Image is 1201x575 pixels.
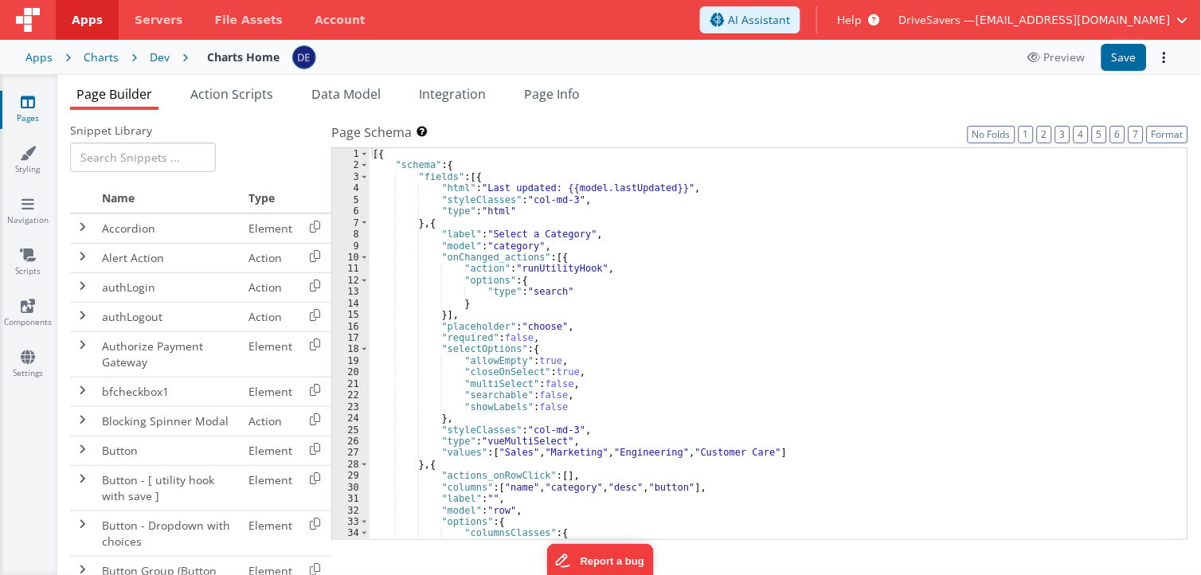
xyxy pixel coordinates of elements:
div: 25 [332,424,370,436]
span: Snippet Library [70,123,152,139]
div: 26 [332,436,370,447]
div: 14 [332,298,370,309]
span: [EMAIL_ADDRESS][DOMAIN_NAME] [976,12,1171,28]
div: 30 [332,482,370,493]
div: 32 [332,505,370,516]
input: Search Snippets ... [70,143,216,172]
span: Integration [419,85,486,103]
div: 21 [332,378,370,389]
button: 1 [1019,126,1034,143]
span: Type [248,190,275,205]
button: 6 [1110,126,1125,143]
button: 5 [1092,126,1107,143]
td: Action [242,406,299,436]
span: Page Builder [76,85,152,103]
td: authLogout [96,302,242,331]
td: Element [242,436,299,465]
div: Apps [25,49,53,65]
div: 15 [332,309,370,320]
button: 7 [1129,126,1144,143]
div: Dev [150,49,170,65]
div: 24 [332,413,370,424]
span: Name [102,190,135,205]
span: Servers [135,12,182,28]
div: 35 [332,539,370,550]
button: Save [1101,44,1147,71]
button: Options [1153,46,1176,68]
span: File Assets [215,12,284,28]
button: DriveSavers — [EMAIL_ADDRESS][DOMAIN_NAME] [898,12,1188,28]
div: 29 [332,470,370,481]
td: Action [242,272,299,302]
div: 27 [332,447,370,458]
button: 3 [1055,126,1070,143]
td: Blocking Spinner Modal [96,406,242,436]
span: DriveSavers — [898,12,976,28]
button: 2 [1037,126,1052,143]
td: Action [242,243,299,272]
div: 11 [332,263,370,274]
td: Element [242,377,299,406]
td: Button - Dropdown with choices [96,510,242,556]
div: 6 [332,205,370,217]
span: Help [837,12,862,28]
span: Page Info [524,85,580,103]
button: No Folds [968,126,1015,143]
div: 33 [332,516,370,527]
td: Element [242,213,299,244]
div: 1 [332,148,370,159]
td: Action [242,302,299,331]
div: Charts [84,49,119,65]
button: AI Assistant [700,6,800,33]
button: Format [1147,126,1188,143]
h4: Charts Home [207,51,280,63]
div: 16 [332,321,370,332]
td: Element [242,465,299,510]
div: 5 [332,194,370,205]
div: 8 [332,229,370,240]
div: 23 [332,401,370,413]
span: Action Scripts [190,85,273,103]
div: 12 [332,275,370,286]
div: 34 [332,527,370,538]
div: 20 [332,366,370,377]
span: Data Model [311,85,381,103]
button: 4 [1074,126,1089,143]
div: 19 [332,355,370,366]
button: Preview [1019,45,1095,70]
div: 17 [332,332,370,343]
span: Page Schema [331,123,412,142]
div: 13 [332,286,370,297]
td: Button [96,436,242,465]
td: Element [242,331,299,377]
div: 7 [332,217,370,229]
div: 4 [332,182,370,194]
div: 18 [332,343,370,354]
div: 3 [332,171,370,182]
div: 9 [332,241,370,252]
td: Button - [ utility hook with save ] [96,465,242,510]
td: authLogin [96,272,242,302]
div: 31 [332,493,370,504]
div: 22 [332,389,370,401]
span: Apps [72,12,103,28]
td: Authorize Payment Gateway [96,331,242,377]
div: 2 [332,159,370,170]
td: Accordion [96,213,242,244]
div: 28 [332,459,370,470]
td: bfcheckbox1 [96,377,242,406]
img: c1374c675423fc74691aaade354d0b4b [293,46,315,68]
td: Alert Action [96,243,242,272]
div: 10 [332,252,370,263]
span: AI Assistant [728,12,790,28]
td: Element [242,510,299,556]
